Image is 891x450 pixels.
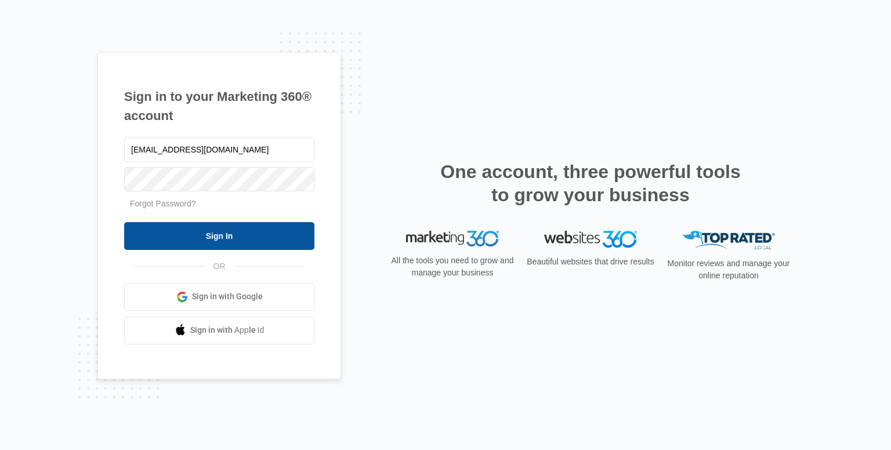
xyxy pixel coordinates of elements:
[526,256,655,268] p: Beautiful websites that drive results
[190,324,265,336] span: Sign in with Apple Id
[124,317,314,344] a: Sign in with Apple Id
[130,199,196,208] a: Forgot Password?
[664,257,794,282] p: Monitor reviews and manage your online reputation
[437,160,744,206] h2: One account, three powerful tools to grow your business
[192,291,263,303] span: Sign in with Google
[124,87,314,125] h1: Sign in to your Marketing 360® account
[205,260,234,273] span: OR
[124,222,314,250] input: Sign In
[124,137,314,162] input: Email
[387,255,517,279] p: All the tools you need to grow and manage your business
[544,231,637,248] img: Websites 360
[406,231,499,247] img: Marketing 360
[682,231,775,250] img: Top Rated Local
[124,283,314,311] a: Sign in with Google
